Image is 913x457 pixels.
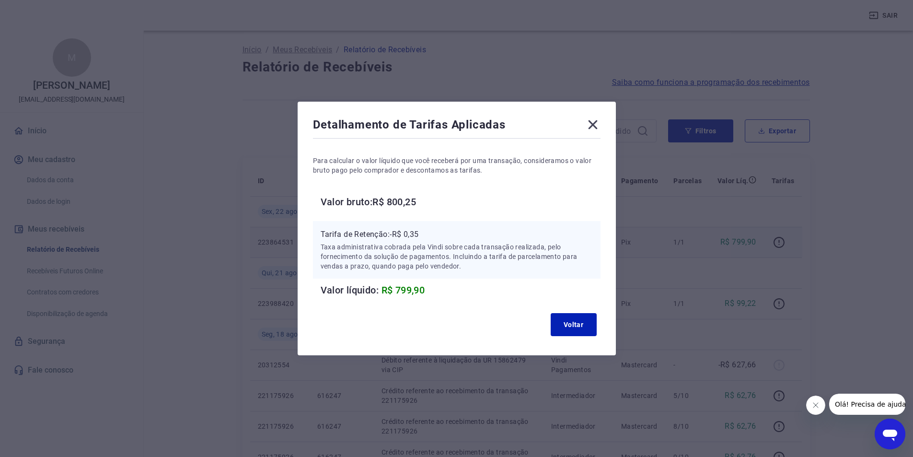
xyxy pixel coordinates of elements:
[551,313,597,336] button: Voltar
[829,394,905,415] iframe: Mensagem da empresa
[381,284,425,296] span: R$ 799,90
[321,282,601,298] h6: Valor líquido:
[313,156,601,175] p: Para calcular o valor líquido que você receberá por uma transação, consideramos o valor bruto pag...
[313,117,601,136] div: Detalhamento de Tarifas Aplicadas
[875,419,905,449] iframe: Botão para abrir a janela de mensagens
[6,7,81,14] span: Olá! Precisa de ajuda?
[806,396,825,415] iframe: Fechar mensagem
[321,242,593,271] p: Taxa administrativa cobrada pela Vindi sobre cada transação realizada, pelo fornecimento da soluç...
[321,194,601,210] h6: Valor bruto: R$ 800,25
[321,229,593,240] p: Tarifa de Retenção: -R$ 0,35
